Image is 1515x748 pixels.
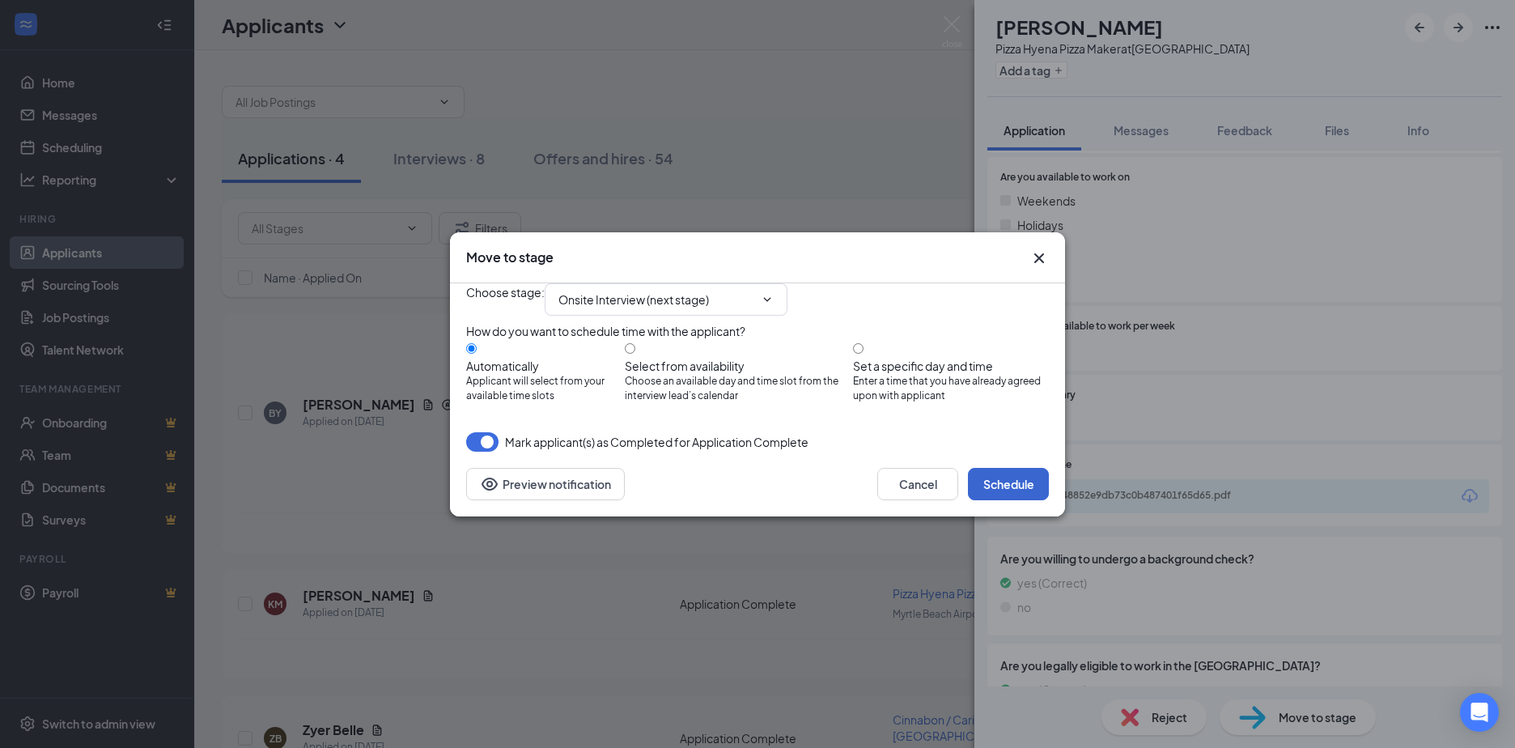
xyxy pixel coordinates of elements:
[853,374,1049,405] span: Enter a time that you have already agreed upon with applicant
[625,358,853,374] div: Select from availability
[466,249,554,266] h3: Move to stage
[761,293,774,306] svg: ChevronDown
[466,283,545,316] span: Choose stage :
[466,468,625,500] button: Preview notificationEye
[466,322,1049,340] div: How do you want to schedule time with the applicant?
[1029,249,1049,268] svg: Cross
[1460,693,1499,732] div: Open Intercom Messenger
[466,374,625,405] span: Applicant will select from your available time slots
[625,374,853,405] span: Choose an available day and time slot from the interview lead’s calendar
[968,468,1049,500] button: Schedule
[505,432,808,452] span: Mark applicant(s) as Completed for Application Complete
[1029,249,1049,268] button: Close
[877,468,958,500] button: Cancel
[480,474,499,494] svg: Eye
[466,358,625,374] div: Automatically
[853,358,1049,374] div: Set a specific day and time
